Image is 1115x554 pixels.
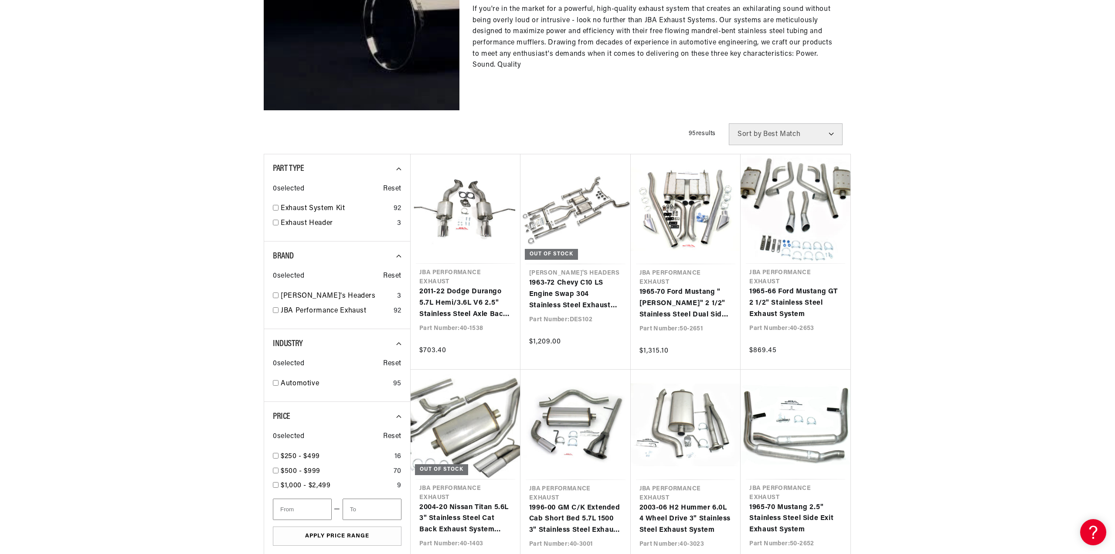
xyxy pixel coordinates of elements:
a: Exhaust System Kit [281,203,390,214]
span: $250 - $499 [281,453,320,460]
a: Exhaust Header [281,218,394,229]
span: $500 - $999 [281,468,320,475]
span: Reset [383,358,401,370]
a: 1965-70 Ford Mustang "[PERSON_NAME]" 2 1/2" Stainless Steel Dual Side Exit Exhaust System [639,287,732,320]
span: $1,000 - $2,499 [281,482,331,489]
span: Brand [273,252,294,261]
a: 1965-70 Mustang 2.5" Stainless Steel Side Exit Exhaust System [749,502,842,536]
span: Part Type [273,164,304,173]
span: 0 selected [273,431,304,442]
p: If you're in the market for a powerful, high-quality exhaust system that creates an exhilarating ... [473,4,838,71]
a: 1965-66 Ford Mustang GT 2 1/2" Stainless Steel Exhaust System [749,286,842,320]
span: 0 selected [273,271,304,282]
span: 0 selected [273,358,304,370]
a: Automotive [281,378,390,390]
select: Sort by [729,123,843,145]
div: 9 [397,480,401,492]
div: 95 [393,378,401,390]
a: 2003-06 H2 Hummer 6.0L 4 Wheel Drive 3" Stainless Steel Exhaust System [639,503,732,536]
span: Reset [383,431,401,442]
a: 2004-20 Nissan Titan 5.6L 3" Stainless Steel Cat Back Exhaust System with Dual 3 1/2" Tips Side R... [419,502,512,536]
div: 92 [394,306,401,317]
div: 92 [394,203,401,214]
span: Reset [383,271,401,282]
div: 16 [394,451,401,462]
a: 1996-00 GM C/K Extended Cab Short Bed 5.7L 1500 3" Stainless Steel Exhaust System [529,503,622,536]
a: JBA Performance Exhaust [281,306,390,317]
a: 1963-72 Chevy C10 LS Engine Swap 304 Stainless Steel Exhaust System [529,278,622,311]
span: Price [273,412,290,421]
a: 2011-22 Dodge Durango 5.7L Hemi/3.6L V6 2.5" Stainless Steel Axle Back Exhaust System 4" Double W... [419,286,512,320]
div: 3 [397,218,401,229]
span: Sort by [738,131,761,138]
span: — [334,504,340,515]
span: 95 results [689,130,716,137]
input: From [273,499,332,520]
button: Apply Price Range [273,527,401,546]
div: 3 [397,291,401,302]
span: Reset [383,184,401,195]
input: To [343,499,401,520]
span: Industry [273,340,303,348]
span: 0 selected [273,184,304,195]
a: [PERSON_NAME]'s Headers [281,291,394,302]
div: 70 [394,466,401,477]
